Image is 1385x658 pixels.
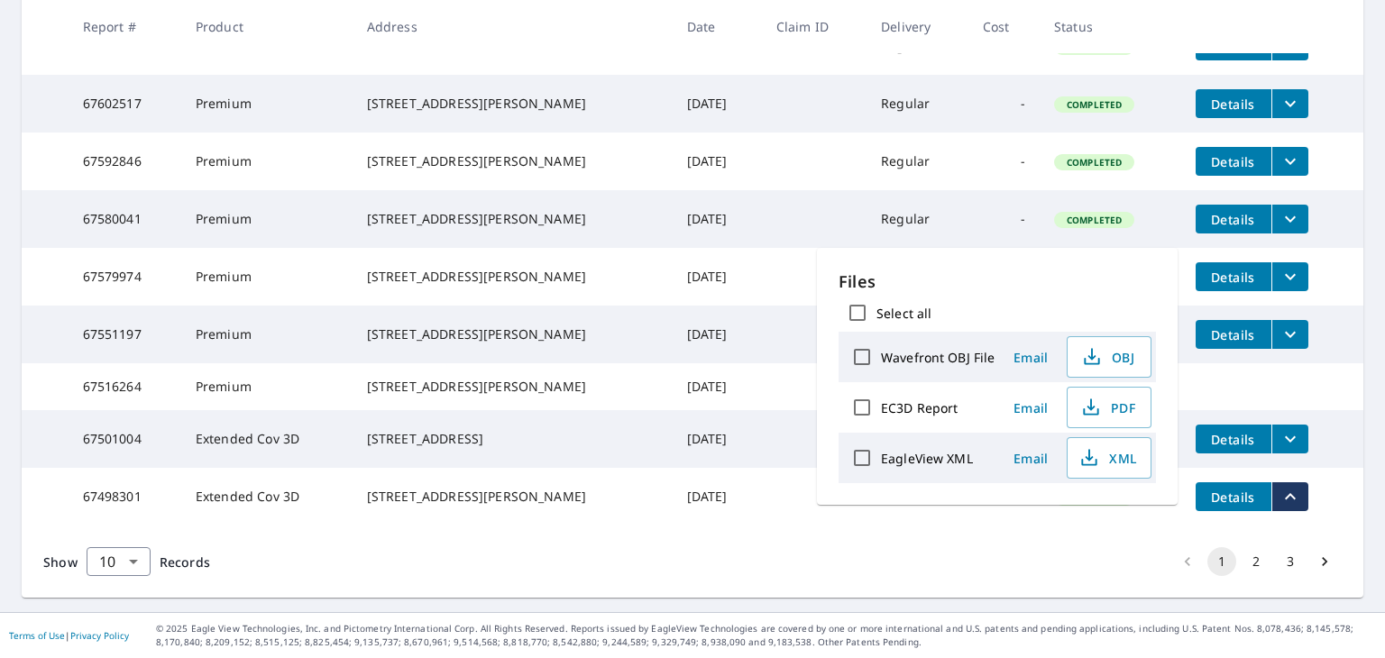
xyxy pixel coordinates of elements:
label: Wavefront OBJ File [881,349,995,366]
td: - [968,133,1040,190]
td: 67579974 [69,248,181,306]
td: [DATE] [673,306,762,363]
button: detailsBtn-67579974 [1196,262,1271,291]
a: Terms of Use [9,629,65,642]
div: [STREET_ADDRESS] [367,430,658,448]
span: Completed [1056,214,1133,226]
button: filesDropdownBtn-67501004 [1271,425,1308,453]
button: page 1 [1207,547,1236,576]
td: Premium [181,363,353,410]
span: Completed [1056,156,1133,169]
button: filesDropdownBtn-67592846 [1271,147,1308,176]
button: Email [1002,343,1059,371]
span: Details [1206,211,1261,228]
div: [STREET_ADDRESS][PERSON_NAME] [367,378,658,396]
div: Show 10 records [87,547,151,576]
td: [DATE] [673,248,762,306]
td: Premium [181,306,353,363]
td: 67551197 [69,306,181,363]
button: Go to page 2 [1242,547,1270,576]
nav: pagination navigation [1170,547,1342,576]
td: Premium [181,133,353,190]
button: filesDropdownBtn-67602517 [1271,89,1308,118]
button: filesDropdownBtn-67580041 [1271,205,1308,233]
span: Details [1206,326,1261,343]
span: XML [1078,447,1136,469]
button: filesDropdownBtn-67551197 [1271,320,1308,349]
td: [DATE] [673,363,762,410]
span: Details [1206,489,1261,506]
button: Email [1002,394,1059,422]
td: Extended Cov 3D [181,468,353,525]
span: Show [43,553,78,571]
td: 67580041 [69,190,181,248]
button: Go to page 3 [1276,547,1305,576]
button: Go to next page [1310,547,1339,576]
span: PDF [1078,397,1136,418]
button: detailsBtn-67501004 [1196,425,1271,453]
button: detailsBtn-67592846 [1196,147,1271,176]
td: Regular [867,190,968,248]
label: Select all [876,305,931,322]
a: Privacy Policy [70,629,129,642]
td: 67501004 [69,410,181,468]
td: Regular [867,133,968,190]
div: [STREET_ADDRESS][PERSON_NAME] [367,325,658,343]
span: OBJ [1078,346,1136,368]
div: [STREET_ADDRESS][PERSON_NAME] [367,95,658,113]
button: detailsBtn-67498301 [1196,482,1271,511]
label: EagleView XML [881,450,973,467]
td: Regular [867,75,968,133]
button: PDF [1067,387,1151,428]
p: | [9,630,129,641]
button: OBJ [1067,336,1151,378]
label: EC3D Report [881,399,958,416]
button: detailsBtn-67551197 [1196,320,1271,349]
td: [DATE] [673,190,762,248]
div: [STREET_ADDRESS][PERSON_NAME] [367,268,658,286]
td: 67592846 [69,133,181,190]
td: 67498301 [69,468,181,525]
span: Details [1206,269,1261,286]
button: filesDropdownBtn-67498301 [1271,482,1308,511]
span: Details [1206,153,1261,170]
div: 10 [87,536,151,587]
button: Email [1002,444,1059,472]
span: Records [160,553,210,571]
p: © 2025 Eagle View Technologies, Inc. and Pictometry International Corp. All Rights Reserved. Repo... [156,622,1376,649]
td: 67602517 [69,75,181,133]
span: Email [1009,399,1052,416]
td: - [968,190,1040,248]
button: detailsBtn-67602517 [1196,89,1271,118]
td: Extended Cov 3D [181,410,353,468]
div: [STREET_ADDRESS][PERSON_NAME] [367,210,658,228]
button: XML [1067,437,1151,479]
div: [STREET_ADDRESS][PERSON_NAME] [367,488,658,506]
span: Details [1206,96,1261,113]
td: Premium [181,248,353,306]
button: detailsBtn-67580041 [1196,205,1271,233]
span: Completed [1056,98,1133,111]
td: - [968,75,1040,133]
span: Email [1009,349,1052,366]
span: Email [1009,450,1052,467]
td: [DATE] [673,468,762,525]
td: [DATE] [673,75,762,133]
button: filesDropdownBtn-67579974 [1271,262,1308,291]
td: Premium [181,75,353,133]
td: Premium [181,190,353,248]
p: Files [839,270,1156,294]
div: [STREET_ADDRESS][PERSON_NAME] [367,152,658,170]
td: 67516264 [69,363,181,410]
td: [DATE] [673,133,762,190]
td: [DATE] [673,410,762,468]
span: Details [1206,431,1261,448]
